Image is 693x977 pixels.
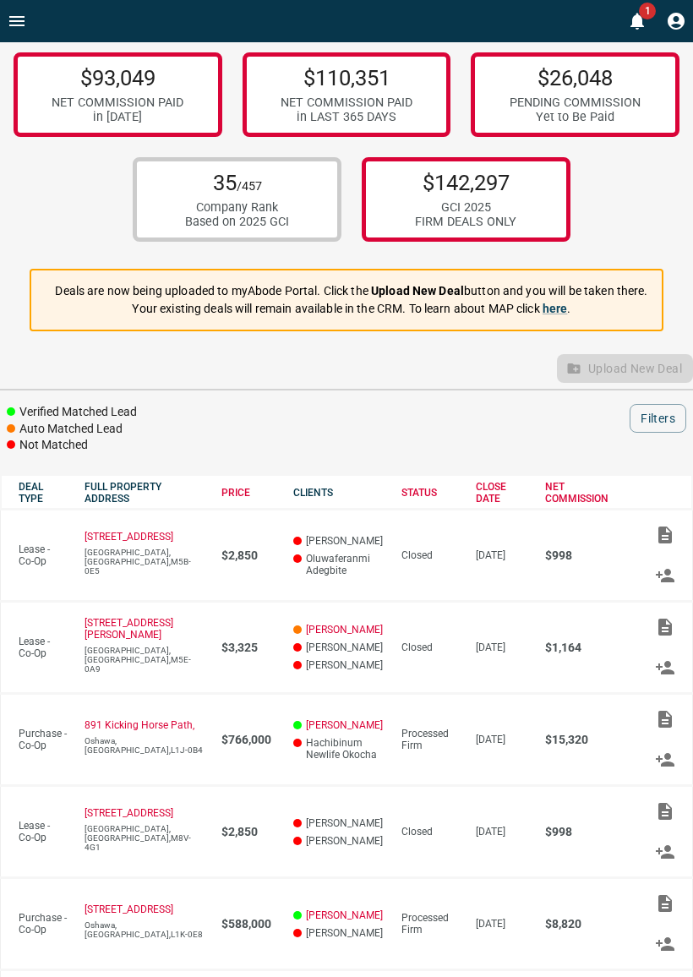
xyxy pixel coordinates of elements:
p: $8,820 [545,917,628,931]
button: 1 [620,4,654,38]
span: Add / View Documents [645,528,685,540]
p: 35 [185,170,289,195]
p: [PERSON_NAME] [293,535,385,547]
p: [GEOGRAPHIC_DATA],[GEOGRAPHIC_DATA],M8V-4G1 [85,824,205,852]
p: Lease - Co-Op [19,636,68,659]
div: Based on 2025 GCI [185,215,289,229]
p: [DATE] [476,641,528,653]
p: Purchase - Co-Op [19,728,68,751]
p: [DATE] [476,549,528,561]
div: CLIENTS [293,487,385,499]
a: 891 Kicking Horse Path, [85,719,194,731]
p: $2,850 [221,549,276,562]
p: $3,325 [221,641,276,654]
p: $588,000 [221,917,276,931]
p: [GEOGRAPHIC_DATA],[GEOGRAPHIC_DATA],M5B-0E5 [85,548,205,576]
p: [DATE] [476,918,528,930]
span: Match Clients [645,845,685,857]
p: Deals are now being uploaded to myAbode Portal. Click the button and you will be taken there. [55,282,647,300]
li: Verified Matched Lead [7,404,137,421]
a: [STREET_ADDRESS] [85,903,173,915]
p: [DATE] [476,734,528,745]
div: FULL PROPERTY ADDRESS [85,481,205,505]
div: Closed [401,641,459,653]
li: Not Matched [7,437,137,454]
div: Yet to Be Paid [510,110,641,124]
p: $110,351 [281,65,412,90]
p: Oshawa,[GEOGRAPHIC_DATA],L1K-0E8 [85,920,205,939]
a: [PERSON_NAME] [306,624,383,636]
button: Profile [659,4,693,38]
p: [PERSON_NAME] [293,641,385,653]
p: Purchase - Co-Op [19,912,68,936]
p: Your existing deals will remain available in the CRM. To learn about MAP click . [55,300,647,318]
li: Auto Matched Lead [7,421,137,438]
p: [PERSON_NAME] [293,817,385,829]
p: [PERSON_NAME] [293,835,385,847]
div: PRICE [221,487,276,499]
p: $1,164 [545,641,628,654]
p: $142,297 [415,170,516,195]
div: NET COMMISSION PAID [52,96,183,110]
div: Processed Firm [401,728,459,751]
span: /457 [237,179,262,194]
span: Add / View Documents [645,897,685,909]
span: Add / View Documents [645,620,685,632]
span: Add / View Documents [645,712,685,724]
span: 1 [639,3,656,19]
p: Hachibinum Newlife Okocha [293,737,385,761]
div: in LAST 365 DAYS [281,110,412,124]
p: [GEOGRAPHIC_DATA],[GEOGRAPHIC_DATA],M5E-0A9 [85,646,205,674]
p: $766,000 [221,733,276,746]
a: here [543,302,568,315]
div: FIRM DEALS ONLY [415,215,516,229]
span: Match Clients [645,753,685,765]
button: Filters [630,404,686,433]
span: Match Clients [645,937,685,949]
p: Oluwaferanmi Adegbite [293,553,385,576]
p: $998 [545,549,628,562]
p: Lease - Co-Op [19,820,68,843]
div: Company Rank [185,200,289,215]
p: Oshawa,[GEOGRAPHIC_DATA],L1J-0B4 [85,736,205,755]
div: in [DATE] [52,110,183,124]
div: CLOSE DATE [476,481,528,505]
a: [STREET_ADDRESS] [85,807,173,819]
span: Match Clients [645,569,685,581]
p: $93,049 [52,65,183,90]
p: [PERSON_NAME] [293,659,385,671]
a: [STREET_ADDRESS][PERSON_NAME] [85,617,173,641]
div: NET COMMISSION PAID [281,96,412,110]
div: PENDING COMMISSION [510,96,641,110]
span: Match Clients [645,661,685,673]
div: Processed Firm [401,912,459,936]
p: $998 [545,825,628,838]
span: Add / View Documents [645,805,685,816]
p: $2,850 [221,825,276,838]
p: $26,048 [510,65,641,90]
a: [STREET_ADDRESS] [85,531,173,543]
div: STATUS [401,487,459,499]
div: Closed [401,826,459,838]
p: [DATE] [476,826,528,838]
strong: Upload New Deal [371,284,464,297]
div: NET COMMISSION [545,481,628,505]
div: DEAL TYPE [19,481,68,505]
a: [PERSON_NAME] [306,909,383,921]
p: $15,320 [545,733,628,746]
div: Closed [401,549,459,561]
p: [PERSON_NAME] [293,927,385,939]
div: GCI 2025 [415,200,516,215]
a: [PERSON_NAME] [306,719,383,731]
p: Lease - Co-Op [19,543,68,567]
